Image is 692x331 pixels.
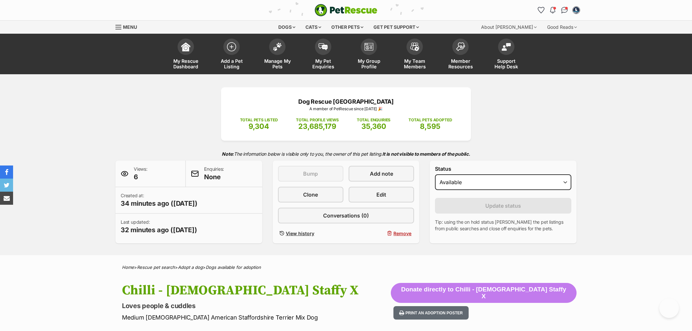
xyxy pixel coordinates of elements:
span: My Pet Enquiries [308,58,338,69]
button: Donate directly to Chilli - [DEMOGRAPHIC_DATA] Staffy X [391,283,577,303]
a: Conversations (0) [278,208,414,223]
p: TOTAL PROFILE VIEWS [296,117,339,123]
a: Favourites [536,5,546,15]
a: Dogs available for adoption [206,265,261,270]
span: 6 [134,172,147,182]
div: About [PERSON_NAME] [476,21,541,34]
p: Enquiries: [204,166,224,182]
a: Menu [115,21,142,32]
span: 32 minutes ago ([DATE]) [121,225,197,235]
a: My Rescue Dashboard [163,35,209,74]
img: chat-41dd97257d64d25036548639549fe6c8038ab92f7586957e7f3b1b290dea8141.svg [561,7,568,13]
button: Update status [435,198,571,214]
img: dashboard-icon-eb2f2d2d3e046f16d808141f083e7271f6b2e854fb5c12c21221c1fb7104beca.svg [181,42,190,51]
a: Add a Pet Listing [209,35,254,74]
span: My Group Profile [354,58,384,69]
div: Dogs [274,21,300,34]
p: Created at: [121,192,198,208]
label: Status [435,166,571,172]
a: Conversations [559,5,570,15]
a: Adopt a dog [178,265,203,270]
span: Add a Pet Listing [217,58,246,69]
span: Manage My Pets [263,58,292,69]
p: A member of PetRescue since [DATE] 🎉 [231,106,461,112]
ul: Account quick links [536,5,581,15]
a: Rescue pet search [137,265,175,270]
span: View history [286,230,314,237]
span: Menu [123,24,137,30]
p: Medium [DEMOGRAPHIC_DATA] American Staffordshire Terrier Mix Dog [122,313,391,322]
img: team-members-icon-5396bd8760b3fe7c0b43da4ab00e1e3bb1a5d9ba89233759b79545d2d3fc5d0d.svg [410,43,419,51]
a: Member Resources [438,35,483,74]
p: TOTAL PETS ADOPTED [408,117,452,123]
img: logo-e224e6f780fb5917bec1dbf3a21bbac754714ae5b6737aabdf751b685950b380.svg [315,4,377,16]
button: Bump [278,166,343,182]
a: My Team Members [392,35,438,74]
iframe: Help Scout Beacon - Open [659,298,679,318]
div: > > > [106,265,586,270]
img: add-pet-listing-icon-0afa8454b4691262ce3f59096e99ab1cd57d4a30225e0717b998d2c9b9846f56.svg [227,42,236,51]
span: My Rescue Dashboard [171,58,200,69]
p: Tip: using the on hold status [PERSON_NAME] the pet listings from public searches and close off e... [435,219,571,232]
img: manage-my-pets-icon-02211641906a0b7f246fdf0571729dbe1e7629f14944591b6c1af311fb30b64b.svg [273,43,282,51]
span: 35,360 [361,122,386,131]
span: Update status [485,202,521,210]
p: The information below is visible only to you, the owner of this pet listing. [115,147,577,161]
a: Add note [349,166,414,182]
span: Add note [370,170,393,178]
a: Clone [278,187,343,202]
span: Support Help Desk [492,58,521,69]
span: Bump [303,170,318,178]
p: TOTAL PETS LISTED [240,117,278,123]
span: 23,685,179 [298,122,336,131]
span: 8,595 [420,122,441,131]
a: Support Help Desk [483,35,529,74]
button: Print an adoption poster [393,306,469,320]
a: View history [278,229,343,238]
a: My Group Profile [346,35,392,74]
div: Good Reads [543,21,581,34]
p: TOTAL ENQUIRIES [357,117,390,123]
div: Get pet support [369,21,424,34]
strong: It is not visible to members of the public. [382,151,470,157]
button: Remove [349,229,414,238]
img: notifications-46538b983faf8c2785f20acdc204bb7945ddae34d4c08c2a6579f10ce5e182be.svg [550,7,555,13]
span: Remove [393,230,411,237]
span: My Team Members [400,58,429,69]
span: Clone [303,191,318,199]
span: Edit [376,191,386,199]
a: My Pet Enquiries [300,35,346,74]
a: PetRescue [315,4,377,16]
div: Cats [301,21,326,34]
p: Last updated: [121,219,197,235]
div: Other pets [327,21,368,34]
span: Conversations (0) [323,212,369,219]
strong: Note: [222,151,234,157]
span: 9,304 [249,122,269,131]
img: Carly Goodhew profile pic [573,7,580,13]
span: None [204,172,224,182]
span: Member Resources [446,58,475,69]
a: Home [122,265,134,270]
button: My account [571,5,581,15]
a: Manage My Pets [254,35,300,74]
p: Dog Rescue [GEOGRAPHIC_DATA] [231,97,461,106]
a: Edit [349,187,414,202]
button: Notifications [547,5,558,15]
h1: Chilli - [DEMOGRAPHIC_DATA] Staffy X [122,283,391,298]
img: group-profile-icon-3fa3cf56718a62981997c0bc7e787c4b2cf8bcc04b72c1350f741eb67cf2f40e.svg [364,43,373,51]
img: member-resources-icon-8e73f808a243e03378d46382f2149f9095a855e16c252ad45f914b54edf8863c.svg [456,42,465,51]
img: help-desk-icon-fdf02630f3aa405de69fd3d07c3f3aa587a6932b1a1747fa1d2bba05be0121f9.svg [502,43,511,51]
p: Views: [134,166,147,182]
p: Loves people & cuddles [122,301,391,310]
span: 34 minutes ago ([DATE]) [121,199,198,208]
img: pet-enquiries-icon-7e3ad2cf08bfb03b45e93fb7055b45f3efa6380592205ae92323e6603595dc1f.svg [319,43,328,50]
